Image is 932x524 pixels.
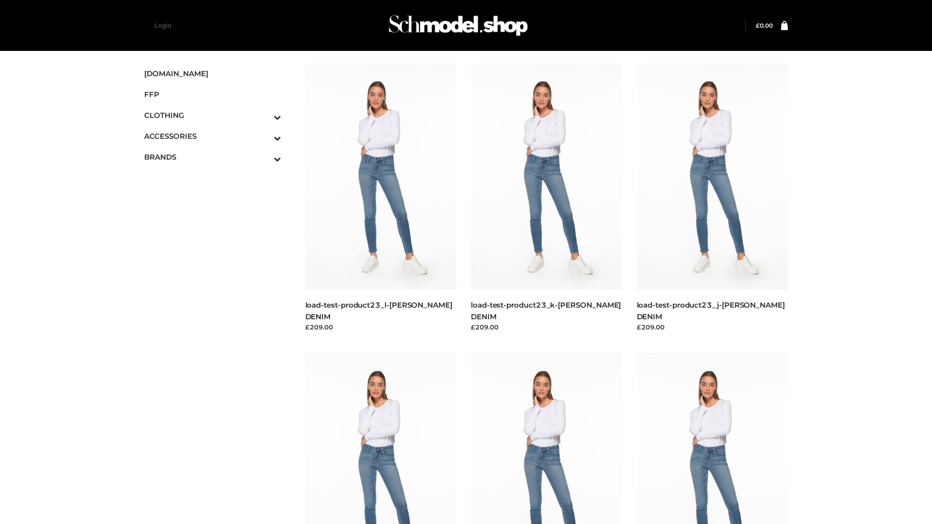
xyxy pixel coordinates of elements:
div: £209.00 [637,322,788,332]
a: BRANDSToggle Submenu [144,147,281,167]
button: Toggle Submenu [247,126,281,147]
span: [DOMAIN_NAME] [144,68,281,79]
a: FFP [144,84,281,105]
div: £209.00 [305,322,457,332]
a: load-test-product23_l-[PERSON_NAME] DENIM [305,300,452,321]
a: load-test-product23_k-[PERSON_NAME] DENIM [471,300,621,321]
button: Toggle Submenu [247,147,281,167]
a: load-test-product23_j-[PERSON_NAME] DENIM [637,300,785,321]
span: £ [756,22,760,29]
a: ACCESSORIESToggle Submenu [144,126,281,147]
a: £0.00 [756,22,773,29]
a: Login [154,22,171,29]
img: Schmodel Admin 964 [385,6,531,45]
span: ACCESSORIES [144,131,281,142]
bdi: 0.00 [756,22,773,29]
a: CLOTHINGToggle Submenu [144,105,281,126]
span: BRANDS [144,151,281,163]
button: Toggle Submenu [247,105,281,126]
a: [DOMAIN_NAME] [144,63,281,84]
div: £209.00 [471,322,622,332]
span: FFP [144,89,281,100]
span: CLOTHING [144,110,281,121]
